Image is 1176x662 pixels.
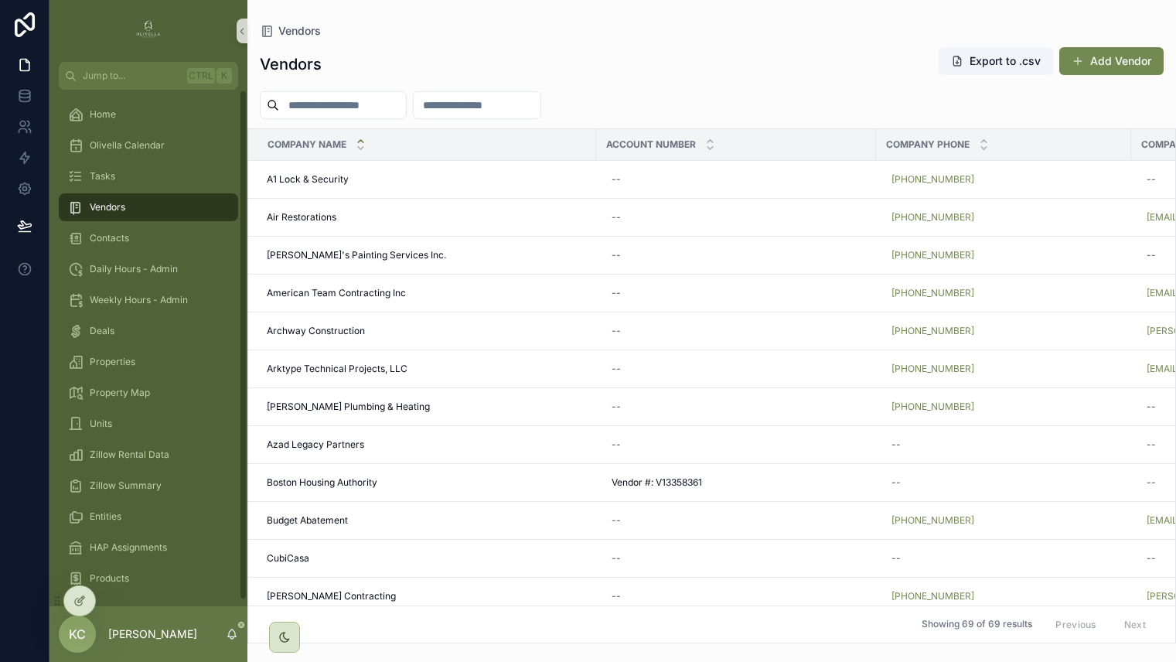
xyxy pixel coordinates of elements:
a: [PHONE_NUMBER] [891,325,974,337]
div: -- [612,552,621,565]
div: -- [612,325,621,337]
a: Deals [59,317,238,345]
a: Zillow Summary [59,472,238,500]
a: -- [605,205,867,230]
a: Vendor #: V13358361 [605,470,867,495]
a: -- [605,546,867,571]
span: Zillow Rental Data [90,449,169,461]
span: Vendor #: V13358361 [612,476,702,489]
a: [PHONE_NUMBER] [885,319,1122,343]
div: -- [612,173,621,186]
div: -- [612,401,621,413]
span: Company Name [268,138,346,151]
span: Boston Housing Authority [267,476,377,489]
span: Vendors [90,201,125,213]
span: Showing 69 of 69 results [922,619,1032,631]
a: -- [885,432,1122,457]
span: Property Map [90,387,150,399]
a: [PHONE_NUMBER] [885,394,1122,419]
a: [PHONE_NUMBER] [891,249,974,261]
a: Products [59,565,238,592]
a: Entities [59,503,238,531]
a: -- [605,281,867,305]
span: Units [90,418,112,430]
a: CubiCasa [267,552,587,565]
span: Products [90,572,129,585]
span: Tasks [90,170,115,183]
span: Arktype Technical Projects, LLC [267,363,407,375]
div: -- [612,363,621,375]
a: Vendors [260,23,321,39]
a: HAP Assignments [59,534,238,561]
a: -- [885,546,1122,571]
span: K [218,70,230,82]
div: -- [1147,438,1156,451]
a: Tasks [59,162,238,190]
a: [PHONE_NUMBER] [885,243,1122,268]
span: Deals [90,325,114,337]
a: Properties [59,348,238,376]
a: Property Map [59,379,238,407]
span: [PERSON_NAME] Contracting [267,590,396,602]
span: Properties [90,356,135,368]
button: Add Vendor [1059,47,1164,75]
div: -- [612,287,621,299]
span: HAP Assignments [90,541,167,554]
div: -- [612,514,621,527]
a: Zillow Rental Data [59,441,238,469]
a: Daily Hours - Admin [59,255,238,283]
span: Home [90,108,116,121]
a: Arktype Technical Projects, LLC [267,363,587,375]
a: [PHONE_NUMBER] [885,205,1122,230]
div: -- [891,438,901,451]
span: American Team Contracting Inc [267,287,406,299]
a: [PERSON_NAME]'s Painting Services Inc. [267,249,587,261]
a: -- [605,584,867,609]
a: Home [59,101,238,128]
span: Vendors [278,23,321,39]
a: [PHONE_NUMBER] [885,508,1122,533]
span: KC [69,625,86,643]
p: [PERSON_NAME] [108,626,197,642]
span: Budget Abatement [267,514,348,527]
span: Archway Construction [267,325,365,337]
div: -- [1147,401,1156,413]
a: [PHONE_NUMBER] [885,167,1122,192]
a: A1 Lock & Security [267,173,587,186]
a: [PHONE_NUMBER] [885,281,1122,305]
a: [PHONE_NUMBER] [885,357,1122,381]
a: Archway Construction [267,325,587,337]
div: -- [1147,552,1156,565]
div: -- [612,590,621,602]
a: -- [885,470,1122,495]
div: -- [1147,173,1156,186]
a: [PHONE_NUMBER] [891,173,974,186]
span: [PERSON_NAME] Plumbing & Heating [267,401,430,413]
a: Budget Abatement [267,514,587,527]
div: -- [891,476,901,489]
span: Azad Legacy Partners [267,438,364,451]
a: -- [605,243,867,268]
a: [PHONE_NUMBER] [891,514,974,527]
a: Olivella Calendar [59,131,238,159]
span: Daily Hours - Admin [90,263,178,275]
div: -- [1147,249,1156,261]
a: Contacts [59,224,238,252]
span: Olivella Calendar [90,139,165,152]
a: -- [605,357,867,381]
div: -- [612,249,621,261]
span: Ctrl [187,68,215,84]
span: Air Restorations [267,211,336,224]
span: Entities [90,510,121,523]
a: Vendors [59,193,238,221]
span: A1 Lock & Security [267,173,349,186]
a: -- [605,394,867,419]
a: -- [605,319,867,343]
button: Export to .csv [939,47,1053,75]
a: [PHONE_NUMBER] [891,590,974,602]
div: -- [612,438,621,451]
div: scrollable content [49,90,247,606]
img: App logo [136,19,161,43]
span: Weekly Hours - Admin [90,294,188,306]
